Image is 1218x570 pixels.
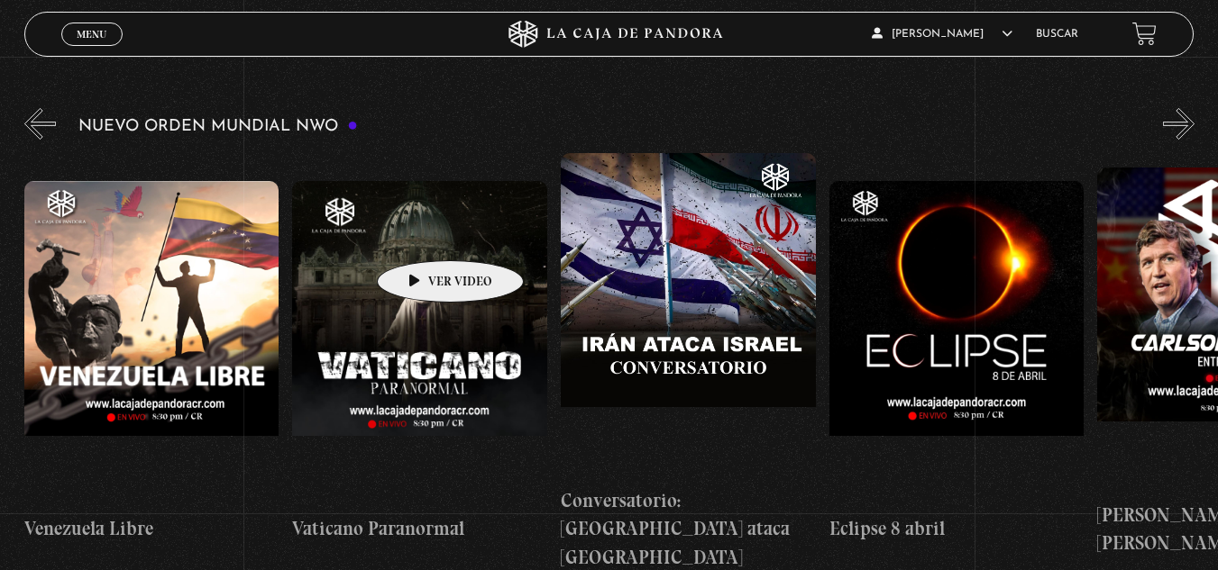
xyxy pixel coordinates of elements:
h4: Venezuela Libre [24,514,279,543]
button: Previous [24,108,56,140]
button: Next [1163,108,1195,140]
span: [PERSON_NAME] [872,29,1012,40]
h3: Nuevo Orden Mundial NWO [78,118,358,135]
span: Cerrar [70,43,113,56]
a: View your shopping cart [1132,22,1157,46]
a: Buscar [1036,29,1078,40]
h4: Vaticano Paranormal [292,514,547,543]
span: Menu [77,29,106,40]
h4: Eclipse 8 abril [829,514,1085,543]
